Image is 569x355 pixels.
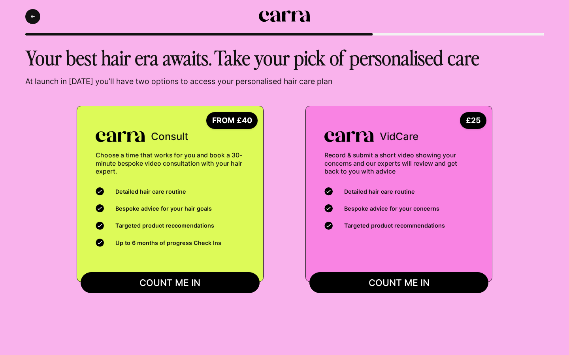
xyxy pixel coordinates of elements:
[344,204,439,213] span: Bespoke advice for your concerns
[25,77,544,86] p: At launch in [DATE] you’ll have two options to access your personalised hair care plan
[206,112,258,129] span: FROM £40
[344,220,445,230] span: Targeted product recommendations
[380,129,418,144] span: VidCare
[460,112,486,129] span: £25
[25,45,498,69] h2: Your best hair era awaits. Take your pick of personalised care
[344,187,415,196] span: Detailed hair care routine
[115,238,221,248] span: Up to 6 months of progress Check Ins
[151,129,188,144] span: Consult
[115,187,186,196] span: Detailed hair care routine
[309,272,488,293] button: COUNT ME IN
[324,151,473,176] p: Record & submit a short video showing your concerns and our experts will review and get back to y...
[96,151,245,176] p: Choose a time that works for you and book a 30-minute bespoke video consultation with your hair e...
[81,272,260,293] button: COUNT ME IN
[115,204,212,213] span: Bespoke advice for your hair goals
[25,9,40,24] button: Back
[115,220,214,230] span: Targeted product reccomendations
